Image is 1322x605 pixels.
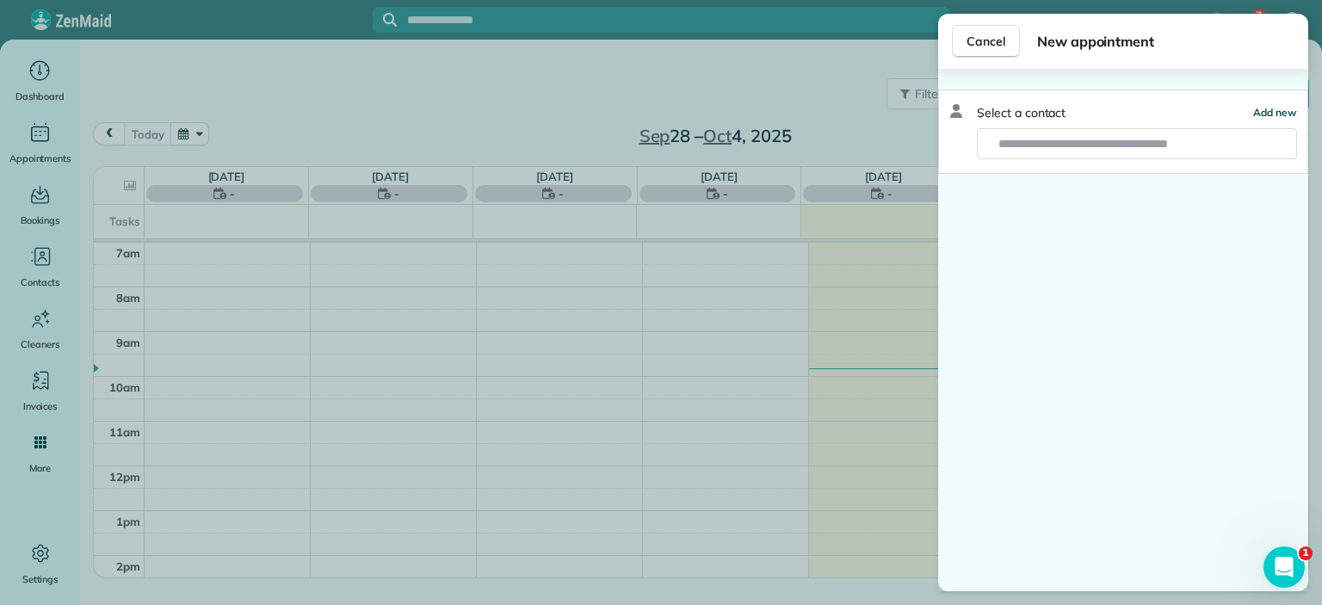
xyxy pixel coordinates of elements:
button: Add new [1253,104,1297,121]
span: 1 [1299,546,1313,560]
span: Select a contact [977,104,1066,121]
span: Cancel [967,33,1005,50]
iframe: Intercom live chat [1263,546,1305,588]
span: Add new [1253,106,1297,119]
button: Cancel [952,25,1020,58]
span: New appointment [1037,31,1294,52]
